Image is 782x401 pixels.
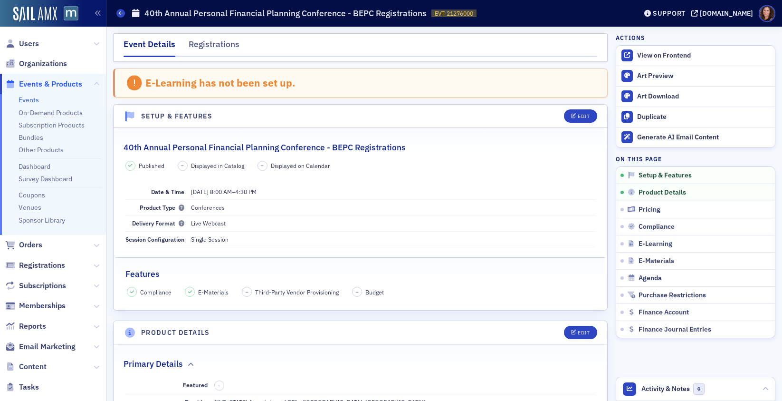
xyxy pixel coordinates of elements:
div: Registrations [189,38,239,56]
a: Organizations [5,59,67,69]
h4: On this page [616,155,775,163]
button: Generate AI Email Content [616,127,775,147]
time: 4:30 PM [235,188,257,196]
span: Tasks [19,382,39,392]
span: E-Learning [639,240,672,248]
span: Pricing [639,205,660,214]
span: Orders [19,240,42,250]
span: Memberships [19,301,66,311]
span: Events & Products [19,79,82,89]
span: [DATE] [191,188,209,196]
div: Art Preview [637,72,770,80]
span: – [356,289,359,295]
span: Email Marketing [19,342,76,352]
a: Events [19,96,39,104]
span: Session Configuration [125,235,184,243]
span: – [246,289,248,295]
span: Agenda [639,274,662,283]
h2: Primary Details [124,358,183,370]
a: Orders [5,240,42,250]
a: Tasks [5,382,39,392]
div: Support [653,9,686,18]
span: Displayed on Calendar [271,161,330,170]
span: Featured [183,381,208,389]
span: E-Materials [639,257,674,265]
div: View on Frontend [637,51,770,60]
div: Art Download [637,92,770,101]
span: Live Webcast [191,219,226,227]
div: Generate AI Email Content [637,133,770,142]
span: Date & Time [151,188,184,196]
div: E-Learning has not been set up. [145,77,296,89]
span: Budget [365,288,384,296]
button: Edit [564,109,597,123]
a: Art Download [616,86,775,107]
a: View on Frontend [616,46,775,66]
span: Compliance [140,288,172,296]
span: Displayed in Catalog [191,161,244,170]
a: Coupons [19,191,45,199]
a: Users [5,39,39,49]
a: Reports [5,321,46,332]
a: SailAMX [13,7,57,22]
a: Registrations [5,260,65,271]
span: Subscriptions [19,281,66,291]
span: Activity & Notes [641,384,690,394]
a: Memberships [5,301,66,311]
button: Duplicate [616,107,775,127]
span: Profile [759,5,775,22]
div: Edit [578,330,590,335]
a: Venues [19,203,41,212]
a: Events & Products [5,79,82,89]
h2: Features [125,268,160,280]
span: Finance Journal Entries [639,325,711,334]
span: Setup & Features [639,171,692,180]
span: Third-Party Vendor Provisioning [255,288,339,296]
a: Content [5,362,47,372]
span: Conferences [191,204,225,211]
h2: 40th Annual Personal Financial Planning Conference - BEPC Registrations [124,141,406,154]
a: On-Demand Products [19,108,83,117]
span: Published [139,161,164,170]
span: Delivery Format [132,219,184,227]
span: Content [19,362,47,372]
span: 0 [693,383,705,395]
button: [DOMAIN_NAME] [691,10,756,17]
span: Reports [19,321,46,332]
a: Art Preview [616,66,775,86]
span: – [181,162,184,169]
div: [DOMAIN_NAME] [700,9,753,18]
img: SailAMX [64,6,78,21]
span: Finance Account [639,308,689,317]
a: Bundles [19,133,43,142]
h4: Setup & Features [141,111,212,121]
span: Users [19,39,39,49]
time: 8:00 AM [210,188,232,196]
a: Dashboard [19,162,50,171]
a: Subscription Products [19,121,85,129]
div: Duplicate [637,113,770,121]
span: Organizations [19,59,67,69]
a: Sponsor Library [19,216,65,225]
h4: Actions [616,33,645,42]
h4: Product Details [141,328,210,338]
a: Email Marketing [5,342,76,352]
a: View Homepage [57,6,78,22]
span: Registrations [19,260,65,271]
span: Purchase Restrictions [639,291,706,300]
span: – [218,382,220,389]
div: Event Details [124,38,175,57]
h1: 40th Annual Personal Financial Planning Conference - BEPC Registrations [144,8,427,19]
span: EVT-21276000 [435,10,473,18]
a: Other Products [19,146,64,154]
span: – [191,188,257,196]
span: Single Session [191,235,229,243]
div: Edit [578,114,590,119]
span: Product Details [639,188,686,197]
span: Compliance [639,223,675,231]
span: – [261,162,264,169]
span: E-Materials [198,288,229,296]
button: Edit [564,326,597,339]
span: Product Type [140,204,184,211]
a: Survey Dashboard [19,175,72,183]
